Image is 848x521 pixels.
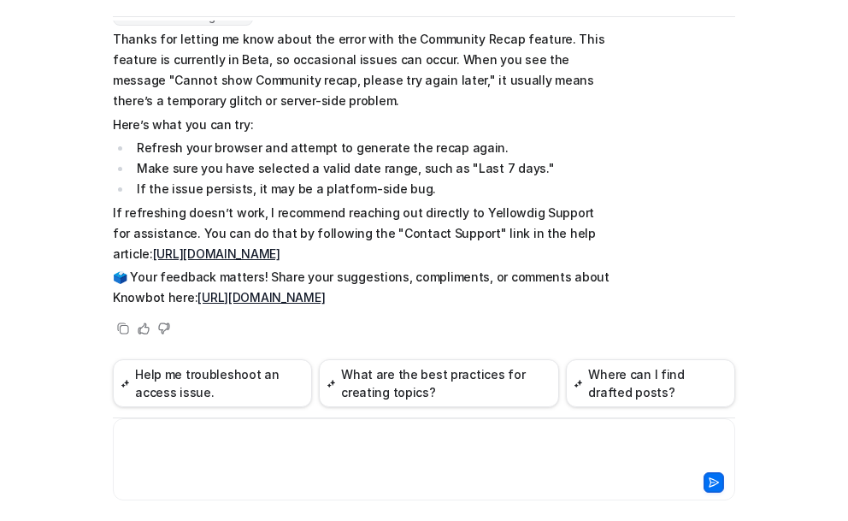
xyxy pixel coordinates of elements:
[319,359,559,407] button: What are the best practices for creating topics?
[113,29,613,111] p: Thanks for letting me know about the error with the Community Recap feature. This feature is curr...
[113,267,613,308] p: 🗳️ Your feedback matters! Share your suggestions, compliments, or comments about Knowbot here:
[113,115,613,135] p: Here’s what you can try:
[566,359,735,407] button: Where can I find drafted posts?
[113,203,613,264] p: If refreshing doesn’t work, I recommend reaching out directly to Yellowdig Support for assistance...
[132,179,613,199] li: If the issue persists, it may be a platform-side bug.
[113,9,253,26] span: Searched knowledge base
[113,359,312,407] button: Help me troubleshoot an access issue.
[197,290,325,305] a: [URL][DOMAIN_NAME]
[132,158,613,179] li: Make sure you have selected a valid date range, such as "Last 7 days."
[153,246,280,261] a: [URL][DOMAIN_NAME]
[132,138,613,158] li: Refresh your browser and attempt to generate the recap again.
